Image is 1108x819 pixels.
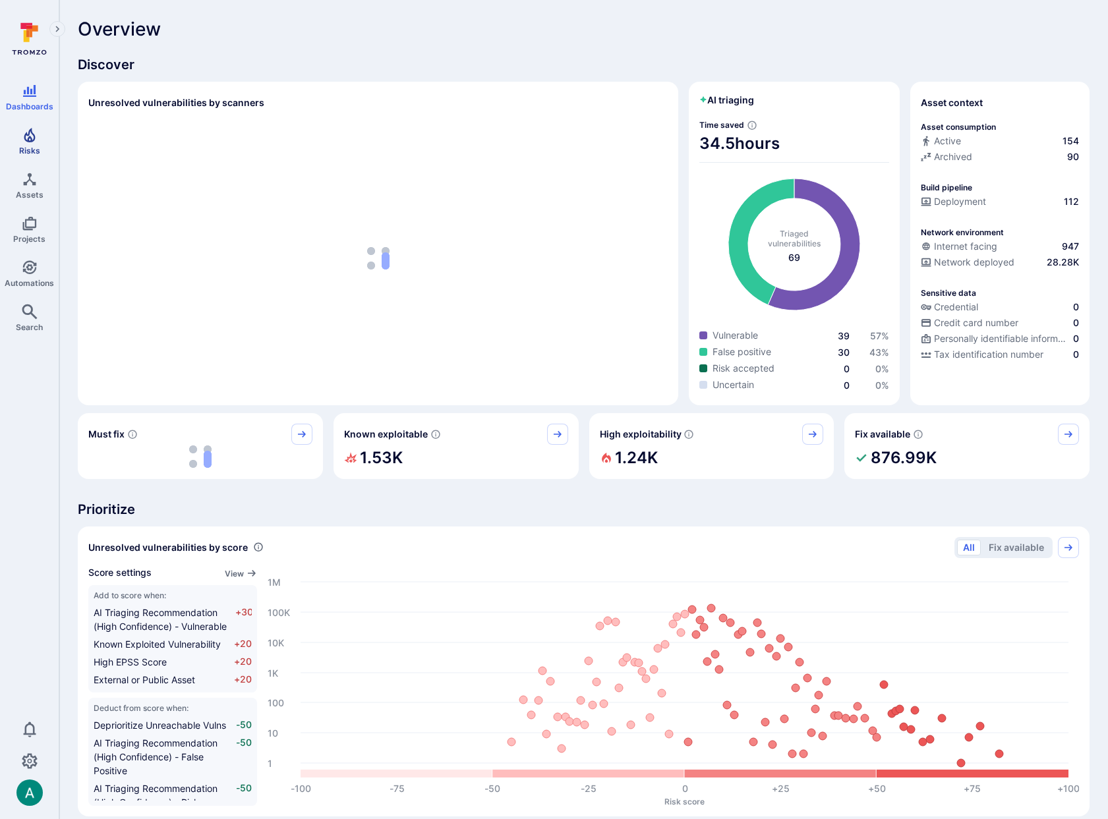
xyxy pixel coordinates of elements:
span: -50 [235,736,252,777]
span: Internet facing [934,240,997,253]
span: 0 [844,363,850,374]
a: View [225,566,257,580]
text: 100 [268,696,284,708]
span: Deduct from score when: [94,703,252,713]
span: 0 [1073,300,1079,314]
div: Configured deployment pipeline [921,195,1079,211]
span: Must fix [88,428,125,441]
svg: Estimated based on an average time of 30 mins needed to triage each vulnerability [747,120,757,130]
h2: 876.99K [871,445,937,471]
span: Active [934,134,961,148]
div: Evidence indicative of processing credit card numbers [921,316,1079,332]
h2: AI triaging [699,94,754,107]
svg: Confirmed exploitable by KEV [430,429,441,439]
span: Time saved [699,120,744,130]
p: Build pipeline [921,183,972,192]
span: 0 % [875,380,889,391]
div: Known exploitable [334,413,579,479]
span: Score settings [88,566,152,580]
span: 154 [1063,134,1079,148]
span: -50 [235,718,252,732]
div: Internet facing [921,240,997,253]
span: 947 [1062,240,1079,253]
div: Deployment [921,195,986,208]
div: Evidence indicative of handling user or service credentials [921,300,1079,316]
text: 1K [268,667,278,678]
a: Network deployed28.28K [921,256,1079,269]
span: AI Triaging Recommendation (High Confidence) - False Positive [94,737,218,776]
span: 39 [838,330,850,341]
a: Credential0 [921,300,1079,314]
text: +75 [964,783,981,794]
span: 112 [1064,195,1079,208]
span: High exploitability [600,428,682,441]
span: 0 [1073,332,1079,345]
h2: Unresolved vulnerabilities by scanners [88,96,264,109]
p: Sensitive data [921,288,976,298]
span: Asset context [921,96,983,109]
img: Loading... [367,247,390,269]
div: Code repository is archived [921,150,1079,166]
div: loading spinner [88,121,668,395]
text: 10K [268,636,284,648]
i: Expand navigation menu [53,24,62,35]
span: Dashboards [6,101,53,111]
a: 0 [844,380,850,391]
text: +25 [772,783,790,794]
span: Projects [13,234,45,244]
span: Risks [19,146,40,155]
text: +50 [868,783,886,794]
svg: EPSS score ≥ 0.7 [684,429,694,439]
div: Active [921,134,961,148]
div: Network deployed [921,256,1014,269]
span: +30 [235,606,252,633]
div: Evidence indicative of processing personally identifiable information [921,332,1079,348]
text: 10 [268,727,278,738]
span: +20 [234,655,252,669]
img: Loading... [189,445,212,468]
div: Evidence that the asset is packaged and deployed somewhere [921,256,1079,271]
a: 30 [838,347,850,358]
span: Risk accepted [713,362,774,375]
span: 57 % [870,330,889,341]
text: -100 [291,783,311,794]
span: Uncertain [713,378,754,391]
span: Vulnerable [713,329,758,342]
span: Search [16,322,43,332]
a: Personally identifiable information (PII)0 [921,332,1079,345]
span: Known exploitable [344,428,428,441]
span: Archived [934,150,972,163]
span: Personally identifiable information (PII) [934,332,1070,345]
button: Expand navigation menu [49,21,65,37]
text: 1M [268,576,281,587]
span: Fix available [855,428,910,441]
button: Fix available [983,540,1050,555]
span: Credit card number [934,316,1018,329]
div: Evidence that an asset is internet facing [921,240,1079,256]
span: Known Exploited Vulnerability [94,638,221,650]
button: All [957,540,981,555]
h2: 1.24K [615,445,658,471]
span: 43 % [869,347,889,358]
a: 57% [870,330,889,341]
img: ACg8ocLSa5mPYBaXNx3eFu_EmspyJX0laNWN7cXOFirfQ7srZveEpg=s96-c [16,779,43,806]
span: Credential [934,300,978,314]
text: -25 [581,783,597,794]
svg: Vulnerabilities with fix available [913,429,923,439]
span: total [788,251,800,264]
div: Credential [921,300,978,314]
a: Active154 [921,134,1079,148]
text: -50 [484,783,500,794]
a: Credit card number0 [921,316,1079,329]
a: Tax identification number0 [921,348,1079,361]
span: Discover [78,55,1090,74]
span: Overview [78,18,161,40]
span: Automations [5,278,54,288]
span: Triaged vulnerabilities [768,229,821,248]
text: +100 [1057,783,1080,794]
span: 90 [1067,150,1079,163]
span: Assets [16,190,44,200]
span: Unresolved vulnerabilities by score [88,541,248,554]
